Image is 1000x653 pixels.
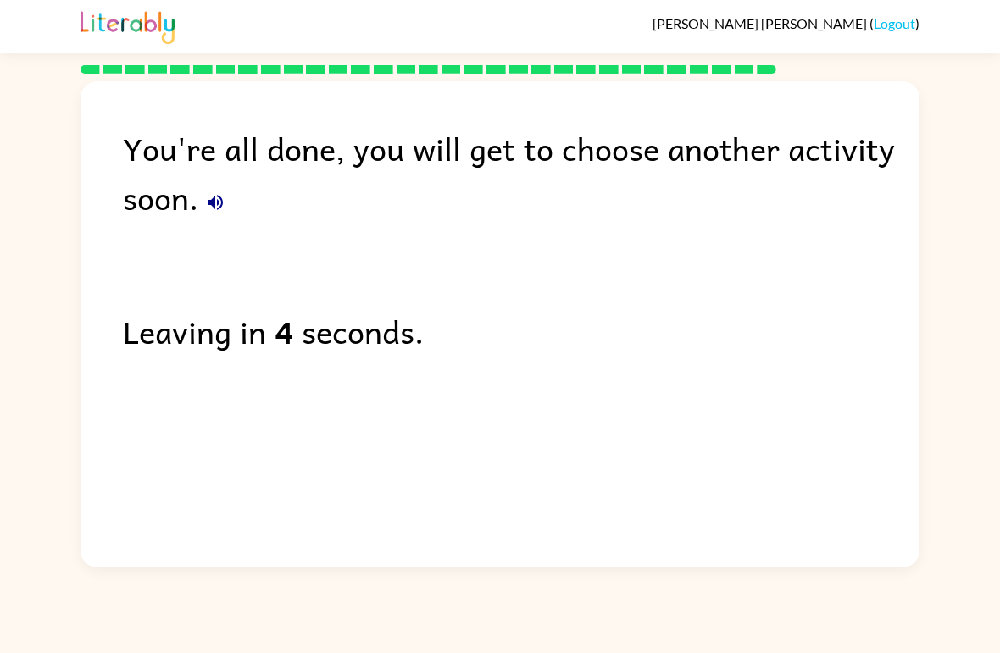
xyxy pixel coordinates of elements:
span: [PERSON_NAME] [PERSON_NAME] [653,15,869,31]
b: 4 [275,307,293,356]
div: Leaving in seconds. [123,307,919,356]
a: Logout [874,15,915,31]
div: ( ) [653,15,919,31]
img: Literably [81,7,175,44]
div: You're all done, you will get to choose another activity soon. [123,124,919,222]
